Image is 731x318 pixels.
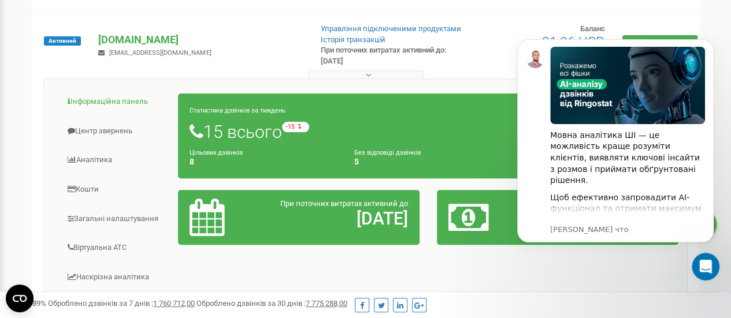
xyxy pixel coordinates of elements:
h4: 5 [354,158,502,166]
span: Оброблено дзвінків за 7 днів : [48,299,195,308]
a: Історія транзакцій [321,35,385,44]
a: Управління підключеними продуктами [321,24,461,33]
small: -15 [282,122,309,132]
h2: [DATE] [268,209,408,228]
iframe: Intercom live chat [692,253,719,280]
span: Активний [44,36,81,46]
u: 7 775 288,00 [306,299,347,308]
a: Аналiтика [53,146,179,174]
a: Загальні налаштування [53,205,179,233]
a: Центр звернень [53,117,179,145]
small: Статистика дзвінків за тиждень [190,107,285,114]
a: Віртуальна АТС [53,234,179,262]
h1: 15 всього [190,122,667,141]
u: 1 760 712,00 [153,299,195,308]
p: [DOMAIN_NAME] [98,32,302,47]
a: Кошти [53,175,179,204]
button: Open CMP widget [6,285,34,312]
iframe: Intercom notifications сообщение [500,22,731,287]
small: Без відповіді дзвінків [354,149,421,156]
span: [EMAIL_ADDRESS][DOMAIN_NAME] [109,49,211,57]
small: Цільових дзвінків [190,149,243,156]
p: При поточних витратах активний до: [DATE] [321,45,469,66]
span: При поточних витратах активний до [280,199,408,208]
span: Оброблено дзвінків за 30 днів : [196,299,347,308]
h4: 8 [190,158,337,166]
a: Інформаційна панель [53,88,179,116]
a: Наскрізна аналітика [53,263,179,291]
